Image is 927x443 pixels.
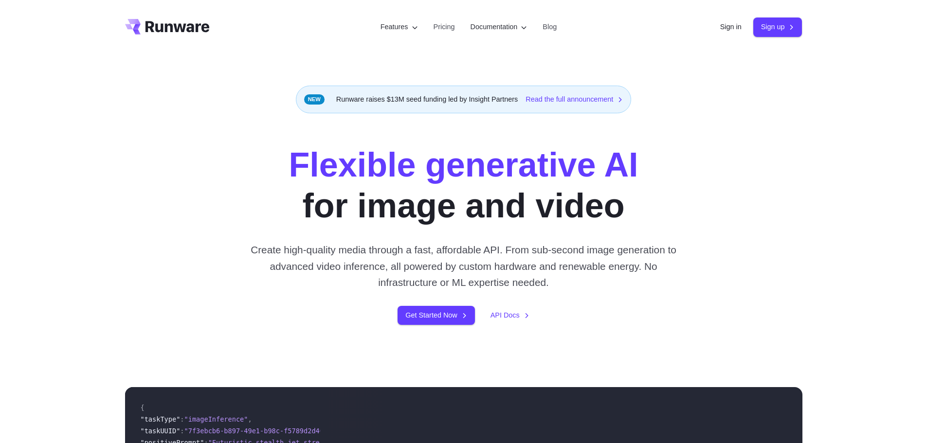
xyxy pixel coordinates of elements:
a: Get Started Now [398,306,474,325]
strong: Flexible generative AI [289,146,638,184]
p: Create high-quality media through a fast, affordable API. From sub-second image generation to adv... [247,242,680,290]
span: "7f3ebcb6-b897-49e1-b98c-f5789d2d40d7" [184,427,336,435]
span: "taskType" [141,415,181,423]
a: Read the full announcement [526,94,623,105]
a: Sign in [720,21,742,33]
a: Blog [543,21,557,33]
span: { [141,404,145,411]
span: "imageInference" [184,415,248,423]
a: Go to / [125,19,210,35]
div: Runware raises $13M seed funding led by Insight Partners [296,86,632,113]
a: Pricing [434,21,455,33]
label: Features [381,21,418,33]
h1: for image and video [289,144,638,226]
span: "taskUUID" [141,427,181,435]
a: Sign up [753,18,802,36]
span: : [180,415,184,423]
a: API Docs [491,310,529,321]
span: , [248,415,252,423]
span: : [180,427,184,435]
label: Documentation [471,21,527,33]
